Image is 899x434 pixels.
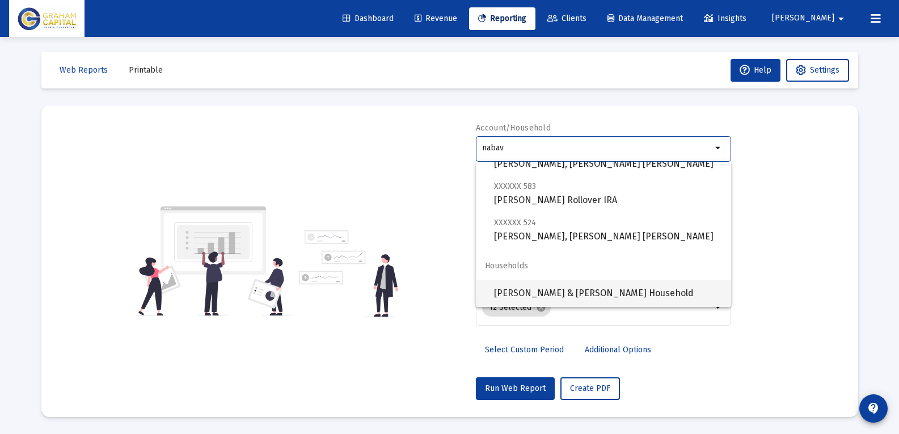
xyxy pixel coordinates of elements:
span: Printable [129,65,163,75]
img: reporting [136,205,292,317]
mat-chip: 12 Selected [482,298,551,317]
span: Clients [547,14,586,23]
span: [PERSON_NAME] [772,14,834,23]
span: XXXXXX 583 [494,182,536,191]
span: [PERSON_NAME] & [PERSON_NAME] Household [494,280,722,307]
button: Create PDF [560,377,620,400]
a: Insights [695,7,756,30]
mat-chip-list: Selection [482,296,712,319]
button: Run Web Report [476,377,555,400]
span: Create PDF [570,384,610,393]
a: Clients [538,7,596,30]
img: Dashboard [18,7,76,30]
a: Dashboard [334,7,403,30]
mat-icon: arrow_drop_down [712,141,725,155]
span: XXXXXX 524 [494,218,536,227]
a: Data Management [598,7,692,30]
a: Reporting [469,7,535,30]
span: Insights [704,14,746,23]
img: reporting-alt [299,230,398,317]
label: Account/Household [476,123,551,133]
button: [PERSON_NAME] [758,7,862,30]
input: Search or select an account or household [482,144,712,153]
span: Revenue [415,14,457,23]
span: [PERSON_NAME], [PERSON_NAME] [PERSON_NAME] [494,216,722,243]
button: Web Reports [50,59,117,82]
span: [PERSON_NAME] Rollover IRA [494,179,722,207]
span: Additional Options [585,345,651,355]
mat-icon: cancel [536,302,546,313]
span: Dashboard [343,14,394,23]
span: Select Custom Period [485,345,564,355]
span: Settings [810,65,839,75]
span: Help [740,65,771,75]
span: Data Management [607,14,683,23]
span: Run Web Report [485,384,546,393]
button: Printable [120,59,172,82]
button: Help [731,59,780,82]
span: Reporting [478,14,526,23]
span: Web Reports [60,65,108,75]
mat-icon: arrow_drop_down [712,301,725,314]
span: Households [476,252,731,280]
button: Settings [786,59,849,82]
mat-icon: contact_support [867,402,880,415]
mat-icon: arrow_drop_down [834,7,848,30]
a: Revenue [406,7,466,30]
